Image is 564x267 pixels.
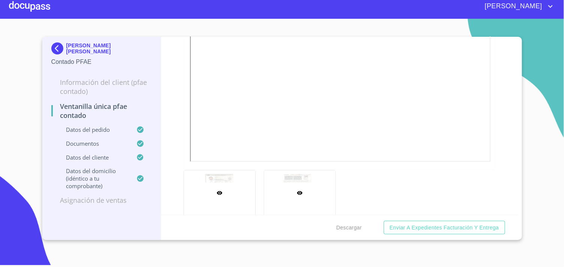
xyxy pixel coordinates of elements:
[51,167,137,190] p: Datos del domicilio (idéntico a tu comprobante)
[51,140,137,147] p: Documentos
[51,126,137,133] p: Datos del pedido
[479,0,546,12] span: [PERSON_NAME]
[390,223,499,232] span: Enviar a Expedientes Facturación y Entrega
[384,221,505,235] button: Enviar a Expedientes Facturación y Entrega
[66,42,152,54] p: [PERSON_NAME] [PERSON_NAME]
[479,0,555,12] button: account of current user
[51,196,152,205] p: Asignación de Ventas
[337,223,362,232] span: Descargar
[51,42,152,57] div: [PERSON_NAME] [PERSON_NAME]
[51,102,152,120] p: Ventanilla única PFAE contado
[51,78,152,96] p: Información del Client (PFAE contado)
[51,154,137,161] p: Datos del cliente
[334,221,365,235] button: Descargar
[51,57,152,66] p: Contado PFAE
[51,42,66,54] img: Docupass spot blue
